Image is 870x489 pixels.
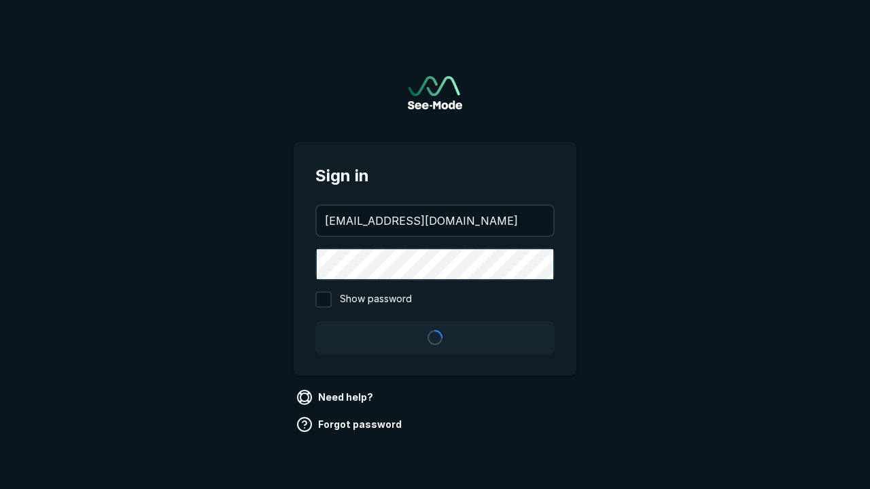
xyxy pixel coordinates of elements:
a: Forgot password [294,414,407,435]
span: Show password [340,291,412,308]
img: See-Mode Logo [408,76,462,109]
span: Sign in [315,164,555,188]
input: your@email.com [317,206,553,236]
a: Go to sign in [408,76,462,109]
a: Need help? [294,386,379,408]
